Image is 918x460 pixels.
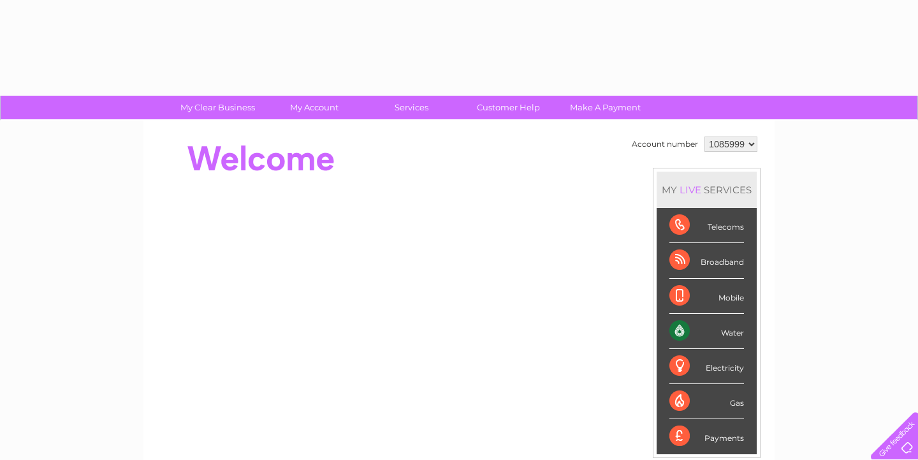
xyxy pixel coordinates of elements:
a: Make A Payment [553,96,658,119]
div: Water [669,314,744,349]
div: Electricity [669,349,744,384]
a: Services [359,96,464,119]
a: My Account [262,96,367,119]
div: Broadband [669,243,744,278]
td: Account number [629,133,701,155]
div: Payments [669,419,744,454]
div: Gas [669,384,744,419]
a: Customer Help [456,96,561,119]
div: LIVE [677,184,704,196]
a: My Clear Business [165,96,270,119]
div: Mobile [669,279,744,314]
div: Telecoms [669,208,744,243]
div: MY SERVICES [657,172,757,208]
